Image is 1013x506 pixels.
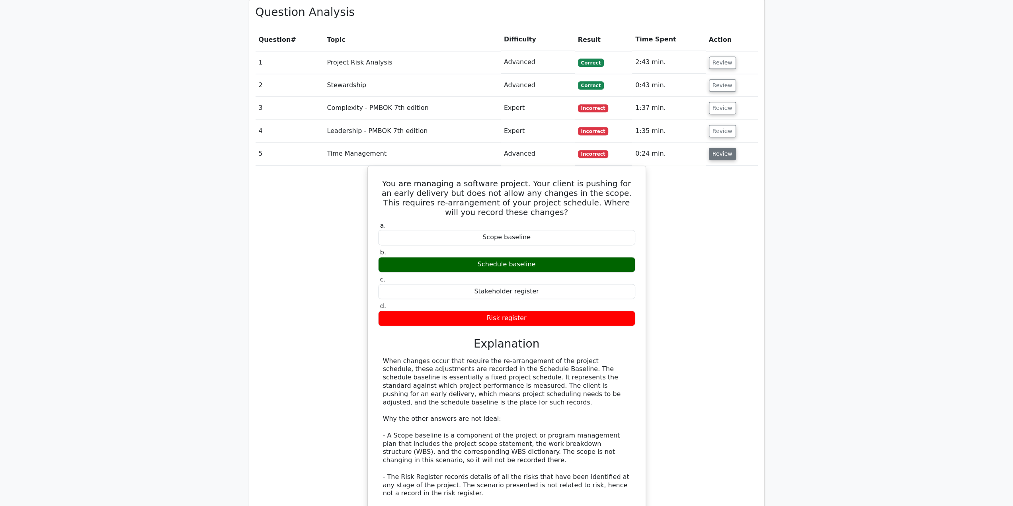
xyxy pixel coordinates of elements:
[578,127,609,135] span: Incorrect
[578,81,604,89] span: Correct
[324,120,500,143] td: Leadership - PMBOK 7th edition
[377,179,636,217] h5: You are managing a software project. Your client is pushing for an early delivery but does not al...
[256,143,324,165] td: 5
[501,51,575,74] td: Advanced
[501,28,575,51] th: Difficulty
[380,248,386,256] span: b.
[578,150,609,158] span: Incorrect
[256,120,324,143] td: 4
[709,79,736,92] button: Review
[380,222,386,229] span: a.
[632,143,705,165] td: 0:24 min.
[324,143,500,165] td: Time Management
[632,51,705,74] td: 2:43 min.
[709,102,736,114] button: Review
[380,302,386,310] span: d.
[324,51,500,74] td: Project Risk Analysis
[259,36,291,43] span: Question
[256,51,324,74] td: 1
[575,28,632,51] th: Result
[378,257,635,272] div: Schedule baseline
[501,143,575,165] td: Advanced
[578,104,609,112] span: Incorrect
[632,97,705,119] td: 1:37 min.
[706,28,758,51] th: Action
[709,57,736,69] button: Review
[501,97,575,119] td: Expert
[378,230,635,245] div: Scope baseline
[501,120,575,143] td: Expert
[709,148,736,160] button: Review
[324,74,500,97] td: Stewardship
[256,97,324,119] td: 3
[378,284,635,299] div: Stakeholder register
[324,28,500,51] th: Topic
[632,120,705,143] td: 1:35 min.
[709,125,736,137] button: Review
[578,59,604,66] span: Correct
[378,311,635,326] div: Risk register
[632,74,705,97] td: 0:43 min.
[256,6,758,19] h3: Question Analysis
[632,28,705,51] th: Time Spent
[324,97,500,119] td: Complexity - PMBOK 7th edition
[501,74,575,97] td: Advanced
[380,275,386,283] span: c.
[256,74,324,97] td: 2
[256,28,324,51] th: #
[383,337,630,351] h3: Explanation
